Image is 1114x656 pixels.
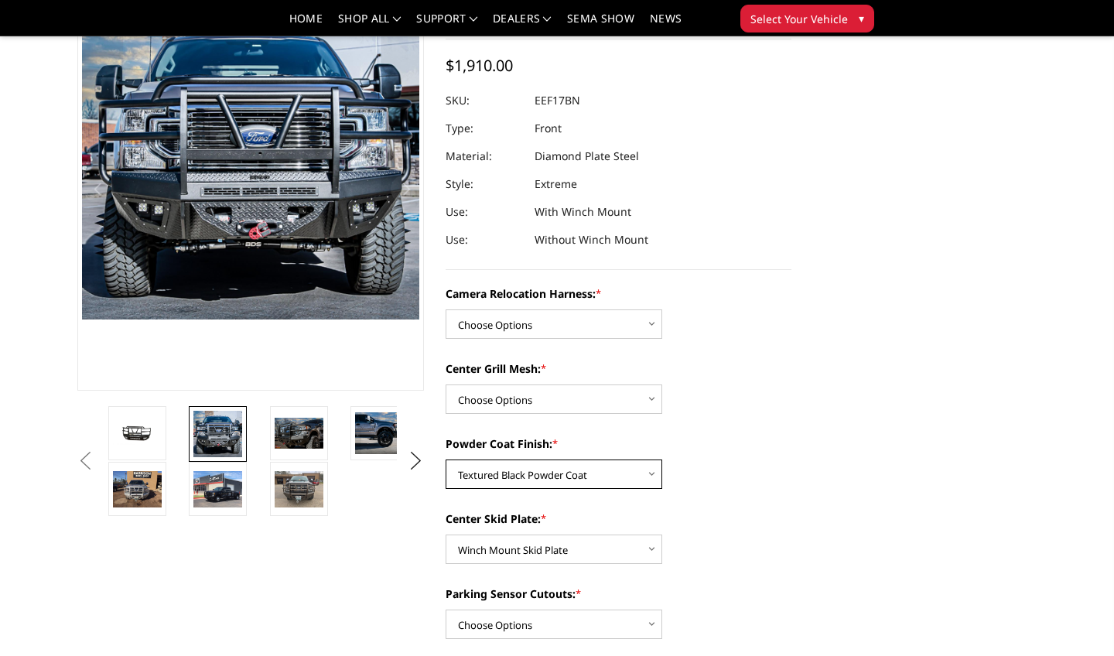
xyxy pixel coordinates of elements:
dt: Material: [446,142,523,170]
dd: With Winch Mount [535,198,631,226]
img: 2017-2022 Ford F250-350 - T2 Series - Extreme Front Bumper (receiver or winch) [355,412,404,453]
dd: Diamond Plate Steel [535,142,639,170]
img: 2017-2022 Ford F250-350 - T2 Series - Extreme Front Bumper (receiver or winch) [275,418,323,449]
img: 2017-2022 Ford F250-350 - T2 Series - Extreme Front Bumper (receiver or winch) [193,471,242,507]
span: $1,910.00 [446,55,513,76]
label: Camera Relocation Harness: [446,285,792,302]
label: Powder Coat Finish: [446,436,792,452]
dd: EEF17BN [535,87,580,114]
label: Parking Sensor Cutouts: [446,586,792,602]
a: shop all [338,13,401,36]
span: Select Your Vehicle [750,11,848,27]
img: 2017-2022 Ford F250-350 - T2 Series - Extreme Front Bumper (receiver or winch) [193,411,242,457]
label: Center Grill Mesh: [446,360,792,377]
img: 2017-2022 Ford F250-350 - T2 Series - Extreme Front Bumper (receiver or winch) [275,471,323,507]
dt: Type: [446,114,523,142]
button: Select Your Vehicle [740,5,874,32]
dt: Style: [446,170,523,198]
dd: Front [535,114,562,142]
a: SEMA Show [567,13,634,36]
dt: SKU: [446,87,523,114]
dd: Without Winch Mount [535,226,648,254]
button: Next [404,449,427,473]
dd: Extreme [535,170,577,198]
dt: Use: [446,226,523,254]
a: Dealers [493,13,552,36]
a: Support [416,13,477,36]
label: Center Skid Plate: [446,511,792,527]
a: News [650,13,682,36]
span: ▾ [859,10,864,26]
a: Home [289,13,323,36]
img: 2017-2022 Ford F250-350 - T2 Series - Extreme Front Bumper (receiver or winch) [113,422,162,445]
dt: Use: [446,198,523,226]
button: Previous [73,449,97,473]
img: 2017-2022 Ford F250-350 - T2 Series - Extreme Front Bumper (receiver or winch) [113,471,162,507]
